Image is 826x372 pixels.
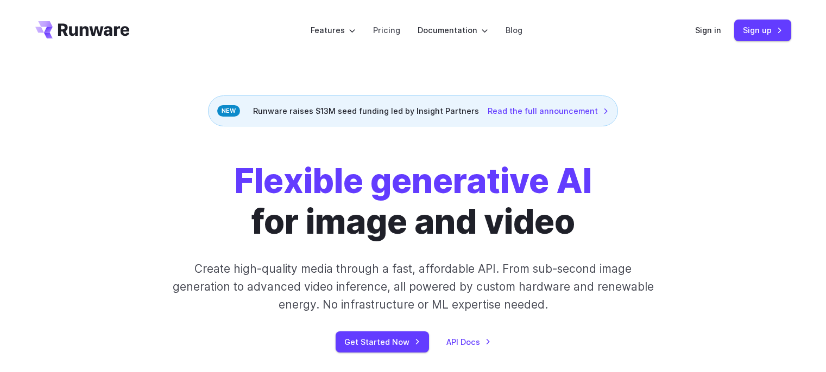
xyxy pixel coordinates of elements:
a: Blog [506,24,522,36]
a: Go to / [35,21,130,39]
label: Features [311,24,356,36]
h1: for image and video [235,161,592,242]
a: Get Started Now [336,331,429,352]
strong: Flexible generative AI [235,161,592,201]
a: API Docs [446,336,491,348]
label: Documentation [418,24,488,36]
a: Read the full announcement [488,105,609,117]
a: Sign up [734,20,791,41]
a: Pricing [373,24,400,36]
p: Create high-quality media through a fast, affordable API. From sub-second image generation to adv... [171,260,655,314]
a: Sign in [695,24,721,36]
div: Runware raises $13M seed funding led by Insight Partners [208,95,618,126]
